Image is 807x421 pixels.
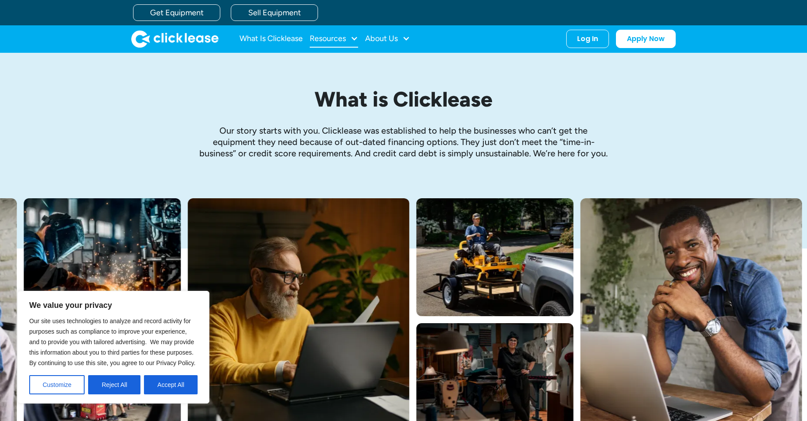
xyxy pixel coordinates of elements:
[131,30,219,48] a: home
[29,375,85,394] button: Customize
[88,375,140,394] button: Reject All
[133,4,220,21] a: Get Equipment
[29,317,195,366] span: Our site uses technologies to analyze and record activity for purposes such as compliance to impr...
[416,198,573,316] img: Man with hat and blue shirt driving a yellow lawn mower onto a trailer
[231,4,318,21] a: Sell Equipment
[24,198,181,316] img: A welder in a large mask working on a large pipe
[577,35,598,43] div: Log In
[198,125,609,159] p: Our story starts with you. Clicklease was established to help the businesses who can’t get the eq...
[365,30,410,48] div: About Us
[239,30,303,48] a: What Is Clicklease
[198,88,609,111] h1: What is Clicklease
[616,30,676,48] a: Apply Now
[29,300,198,311] p: We value your privacy
[17,291,209,404] div: We value your privacy
[310,30,358,48] div: Resources
[144,375,198,394] button: Accept All
[131,30,219,48] img: Clicklease logo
